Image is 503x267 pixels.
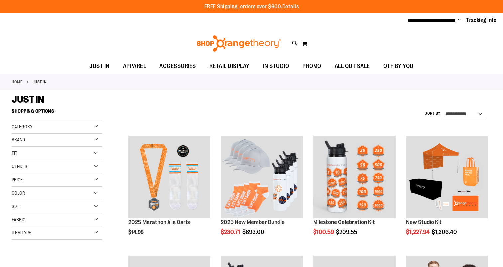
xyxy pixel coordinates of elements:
[406,136,488,219] a: New Studio Kit
[313,136,395,219] a: Milestone Celebration Kit
[196,35,282,52] img: Shop Orangetheory
[125,133,214,252] div: product
[33,79,47,85] strong: JUST IN
[282,4,299,10] a: Details
[12,79,22,85] a: Home
[313,136,395,218] img: Milestone Celebration Kit
[12,173,102,187] div: Price
[313,229,335,235] span: $100.59
[12,147,102,160] div: Fit
[12,124,32,129] span: Category
[12,204,20,209] span: Size
[12,94,44,105] span: JUST IN
[221,219,285,225] a: 2025 New Member Bundle
[466,17,497,24] a: Tracking Info
[425,111,440,116] label: Sort By
[217,133,306,252] div: product
[263,59,289,74] span: IN STUDIO
[383,59,414,74] span: OTF BY YOU
[12,187,102,200] div: Color
[128,136,210,218] img: 2025 Marathon à la Carte
[12,230,31,235] span: Item Type
[12,120,102,133] div: Category
[221,136,303,219] a: 2025 New Member Bundle
[221,136,303,218] img: 2025 New Member Bundle
[204,3,299,11] p: FREE Shipping, orders over $600.
[12,133,102,147] div: Brand
[123,59,146,74] span: APPAREL
[221,229,241,235] span: $230.71
[12,164,27,169] span: Gender
[12,137,25,142] span: Brand
[12,177,23,182] span: Price
[406,229,431,235] span: $1,227.94
[406,136,488,218] img: New Studio Kit
[159,59,196,74] span: ACCESSORIES
[12,105,102,120] strong: Shopping Options
[458,17,461,24] button: Account menu
[128,219,191,225] a: 2025 Marathon à la Carte
[336,229,358,235] span: $209.55
[12,200,102,213] div: Size
[12,217,25,222] span: Fabric
[242,229,265,235] span: $693.00
[12,160,102,173] div: Gender
[209,59,250,74] span: RETAIL DISPLAY
[12,190,25,196] span: Color
[403,133,491,252] div: product
[128,136,210,219] a: 2025 Marathon à la Carte
[406,219,442,225] a: New Studio Kit
[335,59,370,74] span: ALL OUT SALE
[89,59,110,74] span: JUST IN
[302,59,321,74] span: PROMO
[432,229,458,235] span: $1,306.40
[310,133,399,252] div: product
[128,229,145,235] span: $14.95
[313,219,375,225] a: Milestone Celebration Kit
[12,226,102,240] div: Item Type
[12,213,102,226] div: Fabric
[12,150,17,156] span: Fit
